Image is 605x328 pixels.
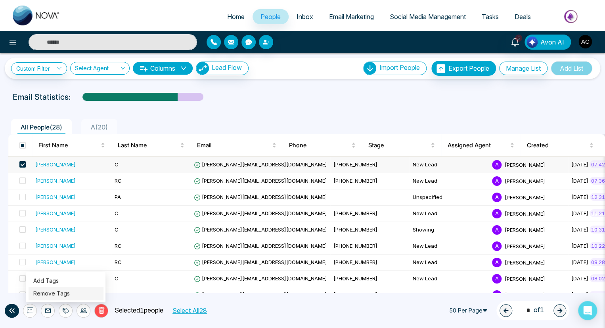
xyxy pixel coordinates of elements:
button: Avon AI [525,35,571,50]
div: Open Intercom Messenger [578,301,597,320]
th: Phone [283,134,362,156]
span: A [492,274,502,284]
span: RC [115,178,122,184]
span: [DATE] [571,210,588,216]
span: [DATE] [571,259,588,265]
span: [DATE] [571,226,588,233]
span: A [492,225,502,235]
a: Add Tags [33,277,59,284]
td: New Lead [410,173,489,189]
td: New Lead [410,255,489,271]
span: RC [115,259,122,265]
a: Email Marketing [321,9,382,24]
button: Lead Flow [196,62,249,75]
div: [PERSON_NAME] [35,193,76,201]
span: [PERSON_NAME] [505,178,545,184]
td: Showing [410,222,489,238]
span: [PERSON_NAME] [505,226,545,233]
button: Columnsdown [133,62,193,75]
button: Manage List [499,62,548,75]
span: [PHONE_NUMBER] [333,210,377,216]
button: Select All28 [169,305,209,316]
span: Tasks [482,13,499,21]
span: Email Marketing [329,13,374,21]
span: A ( 20 ) [88,123,111,131]
span: [PERSON_NAME][EMAIL_ADDRESS][DOMAIN_NAME] [194,243,327,249]
span: [DATE] [571,194,588,200]
span: A [492,258,502,267]
span: 5 [515,35,522,42]
div: [PERSON_NAME] [35,242,76,250]
span: [PERSON_NAME] [505,243,545,249]
th: First Name [32,134,111,156]
img: Market-place.gif [543,8,600,25]
th: Email [191,134,283,156]
span: First Name [38,141,99,150]
span: C [115,275,119,282]
span: [PERSON_NAME] [505,210,545,216]
img: Lead Flow [196,62,209,75]
span: [PERSON_NAME][EMAIL_ADDRESS][DOMAIN_NAME] [194,291,327,298]
span: Lead Flow [212,64,242,71]
span: [DATE] [571,161,588,168]
span: Email [197,141,270,150]
img: User Avatar [578,35,592,48]
a: Lead FlowLead Flow [193,62,249,75]
span: [PERSON_NAME][EMAIL_ADDRESS][DOMAIN_NAME] [194,161,327,168]
td: New Lead [410,157,489,173]
span: [PHONE_NUMBER] [333,161,377,168]
span: RC [115,243,122,249]
span: A [492,241,502,251]
span: Created [527,141,588,150]
span: [PERSON_NAME][EMAIL_ADDRESS][DOMAIN_NAME] [194,210,327,216]
th: Created [521,134,600,156]
span: Avon AI [540,37,564,47]
span: All People ( 28 ) [17,123,65,131]
span: RC [115,291,122,298]
span: of 1 [522,305,544,316]
td: New Lead [410,206,489,222]
a: Custom Filter [11,62,67,75]
span: [PERSON_NAME] [505,275,545,282]
td: New Lead [410,238,489,255]
span: Social Media Management [390,13,466,21]
a: Home [219,9,253,24]
span: A [492,193,502,202]
span: A [492,160,502,170]
span: [PHONE_NUMBER] [333,275,377,282]
span: Last Name [118,141,178,150]
span: C [115,161,119,168]
a: Tasks [474,9,507,24]
a: Deals [507,9,539,24]
a: 5 [505,35,525,48]
span: down [180,65,187,71]
p: Selected 1 people [108,305,163,316]
img: Lead Flow [527,37,538,48]
span: A [492,290,502,300]
span: Inbox [297,13,313,21]
span: [PHONE_NUMBER] [333,178,377,184]
img: Nova CRM Logo [13,6,60,25]
div: [PERSON_NAME] [35,226,76,233]
span: [PHONE_NUMBER] [333,243,377,249]
span: A [492,176,502,186]
td: New Lead [410,271,489,287]
th: Assigned Agent [441,134,521,156]
a: Social Media Management [382,9,474,24]
span: Import People [379,64,420,71]
span: [PHONE_NUMBER] [333,291,377,298]
span: [PERSON_NAME] [505,259,545,265]
div: [PERSON_NAME] [35,258,76,266]
p: Email Statistics: [13,91,71,103]
div: [PERSON_NAME] [35,177,76,185]
span: [PERSON_NAME][EMAIL_ADDRESS][DOMAIN_NAME] [194,226,327,233]
span: Phone [289,141,350,150]
div: [PERSON_NAME] [35,160,76,168]
span: People [260,13,281,21]
span: Home [227,13,245,21]
div: [PERSON_NAME] [35,209,76,217]
td: Unspecified [410,189,489,206]
span: [PERSON_NAME] [505,194,545,200]
span: [DATE] [571,291,588,298]
span: [PERSON_NAME][EMAIL_ADDRESS][DOMAIN_NAME] [194,259,327,265]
